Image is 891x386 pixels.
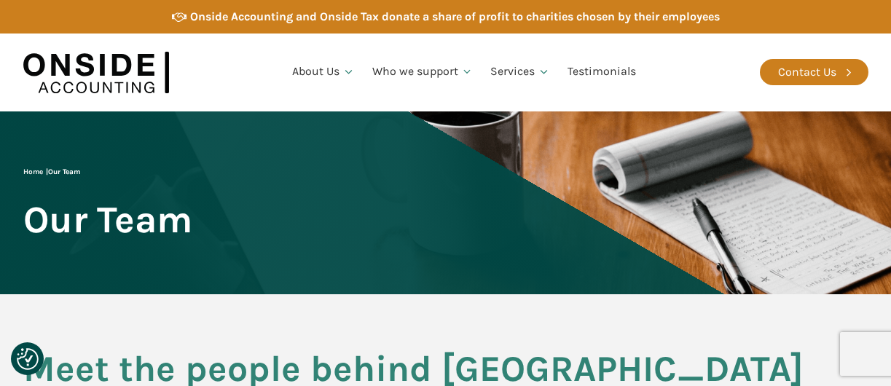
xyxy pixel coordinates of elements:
[364,47,482,97] a: Who we support
[778,63,836,82] div: Contact Us
[283,47,364,97] a: About Us
[23,200,192,240] span: Our Team
[760,59,868,85] a: Contact Us
[48,168,80,176] span: Our Team
[23,168,43,176] a: Home
[23,44,169,101] img: Onside Accounting
[17,348,39,370] button: Consent Preferences
[190,7,720,26] div: Onside Accounting and Onside Tax donate a share of profit to charities chosen by their employees
[482,47,559,97] a: Services
[23,168,80,176] span: |
[559,47,645,97] a: Testimonials
[17,348,39,370] img: Revisit consent button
